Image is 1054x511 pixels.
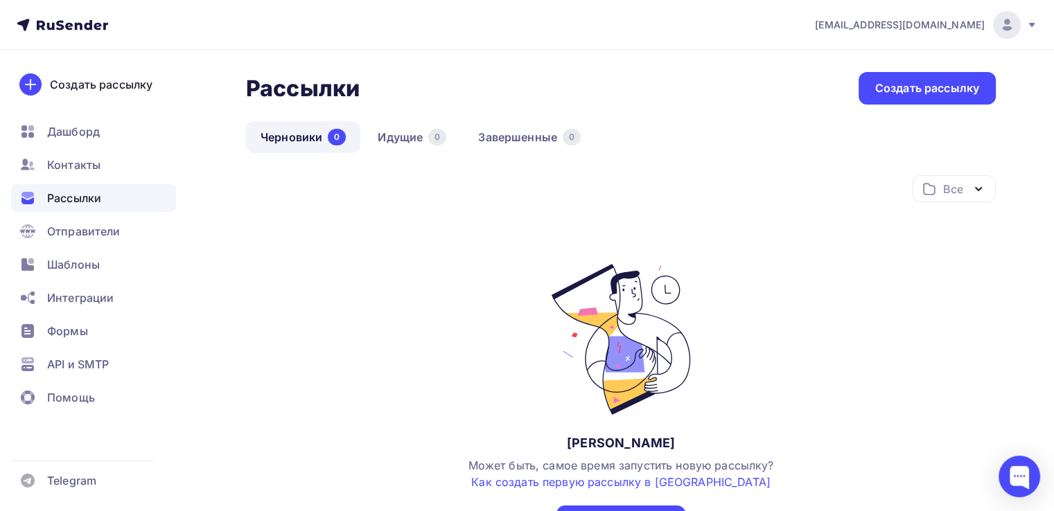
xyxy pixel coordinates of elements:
[47,156,100,173] span: Контакты
[428,129,446,145] div: 0
[246,75,360,102] h2: Рассылки
[47,356,109,373] span: API и SMTP
[943,181,963,197] div: Все
[471,475,771,489] a: Как создать первую рассылку в [GEOGRAPHIC_DATA]
[468,458,774,489] span: Может быть, самое время запустить новую рассылку?
[815,18,985,32] span: [EMAIL_ADDRESS][DOMAIN_NAME]
[47,472,96,489] span: Telegram
[815,11,1037,39] a: [EMAIL_ADDRESS][DOMAIN_NAME]
[47,123,100,140] span: Дашборд
[363,121,461,153] a: Идущие0
[11,251,176,278] a: Шаблоны
[11,217,176,245] a: Отправители
[11,317,176,345] a: Формы
[47,323,88,339] span: Формы
[11,118,176,145] a: Дашборд
[912,175,996,202] button: Все
[563,129,581,145] div: 0
[47,223,121,240] span: Отправители
[47,256,100,273] span: Шаблоны
[875,80,979,96] div: Создать рассылку
[50,76,152,93] div: Создать рассылку
[567,435,675,451] div: [PERSON_NAME]
[464,121,595,153] a: Завершенные0
[328,129,346,145] div: 0
[246,121,360,153] a: Черновики0
[47,190,101,206] span: Рассылки
[11,151,176,179] a: Контакты
[11,184,176,212] a: Рассылки
[47,289,114,306] span: Интеграции
[47,389,95,406] span: Помощь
